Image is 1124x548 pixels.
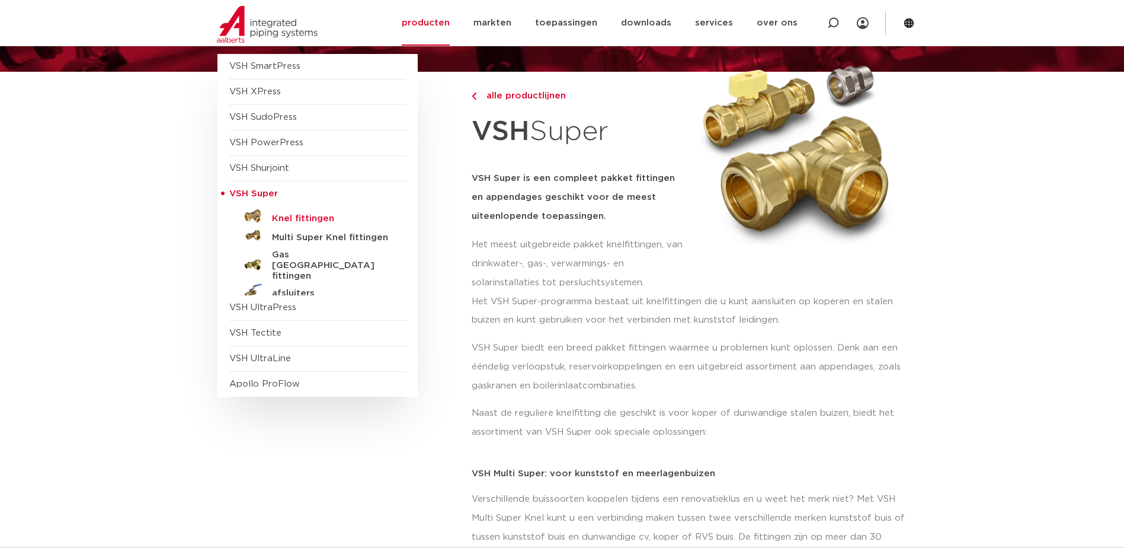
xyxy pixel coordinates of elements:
p: VSH Multi Super: voor kunststof en meerlagenbuizen [472,469,907,478]
a: VSH SmartPress [229,62,300,71]
p: Het VSH Super-programma bestaat uit knelfittingen die u kunt aansluiten op koperen en stalen buiz... [472,292,907,330]
strong: VSH [472,118,530,145]
p: VSH Super biedt een breed pakket fittingen waarmee u problemen kunt oplossen. Denk aan een ééndel... [472,339,907,396]
span: VSH Super [229,189,278,198]
a: Gas [GEOGRAPHIC_DATA] fittingen [229,245,406,282]
a: VSH XPress [229,87,281,96]
h5: Gas [GEOGRAPHIC_DATA] fittingen [272,250,389,282]
h5: Multi Super Knel fittingen [272,232,389,243]
a: alle productlijnen [472,89,686,103]
a: VSH Tectite [229,329,281,337]
a: VSH UltraLine [229,354,291,363]
h5: VSH Super is een compleet pakket fittingen en appendages geschikt voor de meest uiteenlopende toe... [472,169,686,226]
p: Het meest uitgebreide pakket knelfittingen, van drinkwater-, gas-, verwarmings- en solarinstallat... [472,235,686,292]
a: VSH SudoPress [229,113,297,122]
h5: afsluiters [272,288,389,299]
a: Apollo ProFlow [229,380,300,388]
span: alle productlijnen [479,91,566,100]
a: VSH Shurjoint [229,164,289,173]
a: Multi Super Knel fittingen [229,226,406,245]
p: Naast de reguliere knelfitting die geschikt is voor koper of dunwandige stalen buizen, biedt het ... [472,404,907,442]
a: VSH PowerPress [229,138,303,147]
a: Knel fittingen [229,207,406,226]
img: chevron-right.svg [472,93,476,100]
a: VSH UltraPress [229,303,296,312]
a: afsluiters [229,282,406,301]
h1: Super [472,109,686,155]
h5: Knel fittingen [272,214,389,224]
